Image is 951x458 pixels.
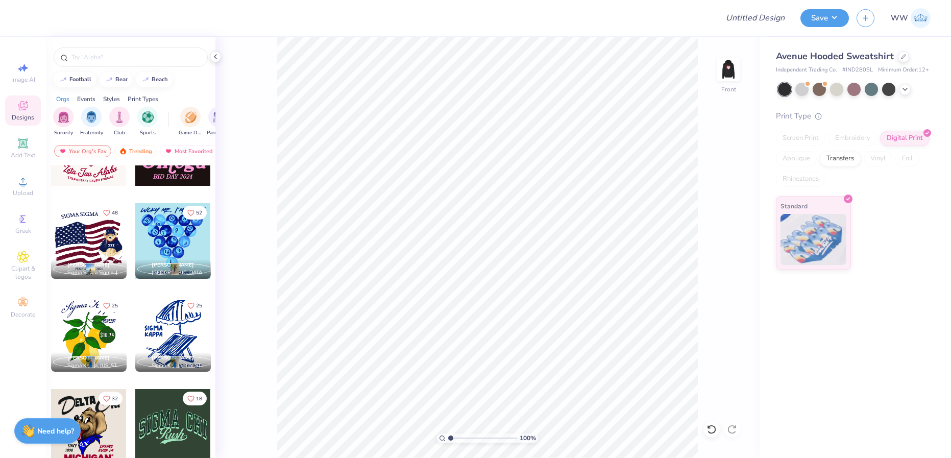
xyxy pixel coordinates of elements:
[112,210,118,215] span: 48
[112,396,118,401] span: 32
[67,362,123,370] span: Sigma Kappa, [US_STATE][GEOGRAPHIC_DATA]
[70,52,201,62] input: Try "Alpha"
[114,145,157,157] div: Trending
[776,66,837,75] span: Independent Trading Co.
[100,72,132,87] button: bear
[99,206,123,220] button: Like
[718,8,793,28] input: Untitled Design
[103,94,120,104] div: Styles
[54,129,73,137] span: Sorority
[80,107,103,137] div: filter for Fraternity
[11,310,35,319] span: Decorate
[207,107,230,137] button: filter button
[179,107,202,137] button: filter button
[207,107,230,137] div: filter for Parent's Weekend
[11,76,35,84] span: Image AI
[54,72,96,87] button: football
[152,261,194,269] span: [PERSON_NAME]
[911,8,931,28] img: Wiro Wink
[781,214,846,265] img: Standard
[114,129,125,137] span: Club
[141,77,150,83] img: trend_line.gif
[183,299,207,312] button: Like
[137,107,158,137] div: filter for Sports
[196,303,202,308] span: 25
[53,107,74,137] div: filter for Sorority
[37,426,74,436] strong: Need help?
[140,129,156,137] span: Sports
[152,354,194,361] span: [PERSON_NAME]
[136,72,173,87] button: beach
[119,148,127,155] img: trending.gif
[781,201,808,211] span: Standard
[164,148,173,155] img: most_fav.gif
[109,107,130,137] button: filter button
[56,94,69,104] div: Orgs
[828,131,877,146] div: Embroidery
[864,151,892,166] div: Vinyl
[800,9,849,27] button: Save
[137,107,158,137] button: filter button
[53,107,74,137] button: filter button
[718,59,739,80] img: Front
[183,392,207,405] button: Like
[842,66,873,75] span: # IND280SL
[105,77,113,83] img: trend_line.gif
[183,206,207,220] button: Like
[128,94,158,104] div: Print Types
[213,111,225,123] img: Parent's Weekend Image
[67,269,123,277] span: Sigma Sigma Sigma, [US_STATE][GEOGRAPHIC_DATA]
[160,145,217,157] div: Most Favorited
[196,396,202,401] span: 18
[86,111,97,123] img: Fraternity Image
[5,264,41,281] span: Clipart & logos
[878,66,929,75] span: Minimum Order: 12 +
[207,129,230,137] span: Parent's Weekend
[115,77,128,82] div: bear
[15,227,31,235] span: Greek
[12,113,34,122] span: Designs
[520,433,536,443] span: 100 %
[69,77,91,82] div: football
[891,8,931,28] a: WW
[58,111,69,123] img: Sorority Image
[891,12,908,24] span: WW
[776,131,825,146] div: Screen Print
[152,269,207,277] span: [GEOGRAPHIC_DATA], [GEOGRAPHIC_DATA]
[721,85,736,94] div: Front
[54,145,111,157] div: Your Org's Fav
[112,303,118,308] span: 25
[776,110,931,122] div: Print Type
[776,50,894,62] span: Avenue Hooded Sweatshirt
[776,172,825,187] div: Rhinestones
[880,131,930,146] div: Digital Print
[67,354,110,361] span: [PERSON_NAME]
[11,151,35,159] span: Add Text
[99,392,123,405] button: Like
[179,129,202,137] span: Game Day
[13,189,33,197] span: Upload
[80,129,103,137] span: Fraternity
[142,111,154,123] img: Sports Image
[77,94,95,104] div: Events
[67,261,110,269] span: [PERSON_NAME]
[99,299,123,312] button: Like
[179,107,202,137] div: filter for Game Day
[109,107,130,137] div: filter for Club
[152,362,207,370] span: Sigma Kappa, [US_STATE][GEOGRAPHIC_DATA]
[895,151,919,166] div: Foil
[59,148,67,155] img: most_fav.gif
[196,210,202,215] span: 52
[185,111,197,123] img: Game Day Image
[776,151,817,166] div: Applique
[80,107,103,137] button: filter button
[820,151,861,166] div: Transfers
[114,111,125,123] img: Club Image
[152,77,168,82] div: beach
[59,77,67,83] img: trend_line.gif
